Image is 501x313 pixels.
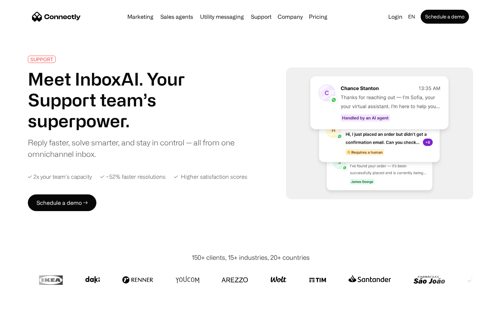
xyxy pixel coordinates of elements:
[28,194,96,211] a: Schedule a demo →
[278,12,303,22] div: Company
[14,301,42,311] ul: Language list
[197,14,247,19] a: Utility messaging
[30,57,53,62] div: SUPPORT
[7,300,42,311] aside: Language selected: English
[421,10,469,24] a: Schedule a demo
[306,14,330,19] a: Pricing
[28,137,239,160] div: Reply faster, solve smarter, and stay in control — all from one omnichannel inbox.
[174,174,247,180] div: ✓ Higher satisfaction scores
[28,174,92,180] div: ✓ 2x your team’s capacity
[28,69,239,131] h1: Meet InboxAI. Your Support team’s superpower.
[385,12,405,22] a: Login
[248,14,274,19] a: Support
[100,174,166,180] div: ✓ ~52% faster resolutions
[125,14,156,19] a: Marketing
[158,14,196,19] a: Sales agents
[192,253,310,262] div: 150+ clients, 15+ industries, 20+ countries
[408,12,415,22] div: en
